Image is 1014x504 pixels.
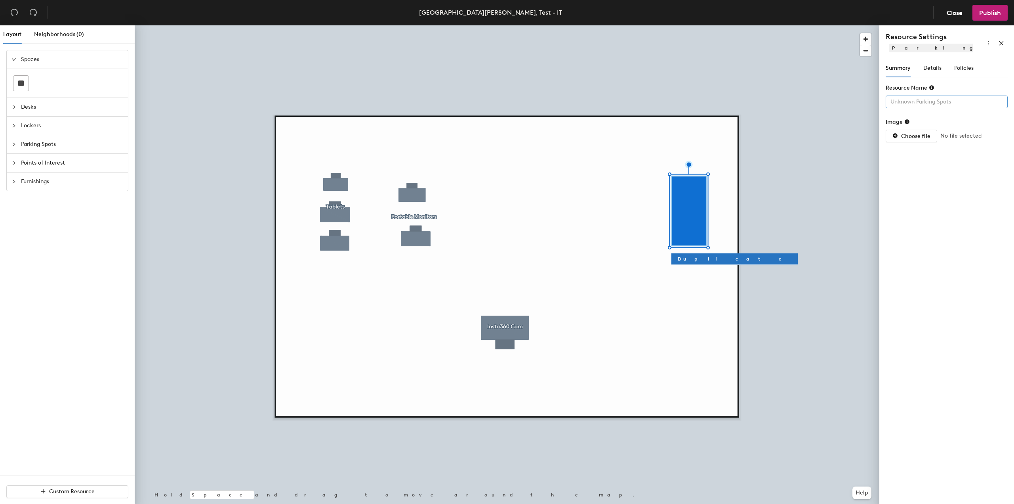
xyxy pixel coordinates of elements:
span: collapsed [11,161,16,165]
span: close [999,40,1004,46]
span: Desks [21,98,123,116]
span: Spaces [21,50,123,69]
span: Points of Interest [21,154,123,172]
span: No file selected [940,132,982,140]
div: Resource Name [886,84,934,91]
span: Summary [886,65,911,71]
span: Layout [3,31,21,38]
span: undo [10,8,18,16]
div: [GEOGRAPHIC_DATA][PERSON_NAME], Test - IT [419,8,562,17]
span: collapsed [11,123,16,128]
span: Choose file [901,133,930,140]
span: Lockers [21,117,123,135]
span: more [986,40,991,46]
span: collapsed [11,179,16,184]
button: Redo (⌘ + ⇧ + Z) [25,5,41,21]
h4: Resource Settings [886,32,973,42]
span: Policies [954,65,974,71]
button: Choose file [886,130,937,142]
span: Custom Resource [49,488,95,495]
button: Duplicate [671,253,798,264]
span: Furnishings [21,172,123,191]
button: Publish [972,5,1008,21]
span: Duplicate [678,255,791,263]
span: Publish [979,9,1001,17]
button: Close [940,5,969,21]
span: Close [947,9,963,17]
span: Neighborhoods (0) [34,31,84,38]
span: collapsed [11,142,16,147]
span: Details [923,65,942,71]
span: Parking Spots [21,135,123,153]
div: Image [886,119,910,125]
button: Help [852,487,871,499]
span: expanded [11,57,16,62]
button: Undo (⌘ + Z) [6,5,22,21]
span: collapsed [11,105,16,109]
input: Unknown Parking Spots [886,96,1008,108]
button: Custom Resource [6,485,128,498]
